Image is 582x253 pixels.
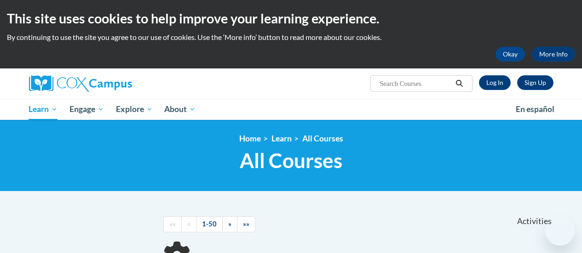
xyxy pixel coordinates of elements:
a: Learn [23,99,64,120]
span: Activities [517,216,552,226]
iframe: Button to launch messaging window [545,216,575,246]
a: Engage [63,99,110,120]
a: Cox Campus [29,75,195,92]
span: About [164,104,196,115]
span: »» [243,220,249,228]
a: Home [239,134,261,143]
input: Search Courses [379,78,452,89]
a: Begining [163,216,182,232]
span: Explore [116,104,153,115]
span: En español [516,104,554,114]
a: Explore [110,99,159,120]
span: Learn [29,104,58,115]
a: En español [510,100,560,119]
span: « [187,220,190,228]
a: Next [222,216,237,232]
a: End [237,216,255,232]
span: Engage [69,104,104,115]
a: Log In [479,75,511,90]
span: All Courses [240,148,342,173]
button: Okay [496,47,525,62]
p: By continuing to use the site you agree to our use of cookies. Use the ‘More info’ button to read... [7,32,575,42]
img: Cox Campus [29,75,132,92]
a: 1-50 [196,216,223,232]
span: » [228,220,231,228]
a: More Info [532,47,575,62]
a: All Courses [302,134,343,143]
span: «« [169,220,176,228]
a: Learn [271,134,292,143]
a: About [158,99,202,120]
a: Previous [181,216,196,232]
a: Register [517,75,553,90]
h2: This site uses cookies to help improve your learning experience. [7,9,575,28]
button: Search [452,78,466,89]
div: Main menu [22,99,560,120]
